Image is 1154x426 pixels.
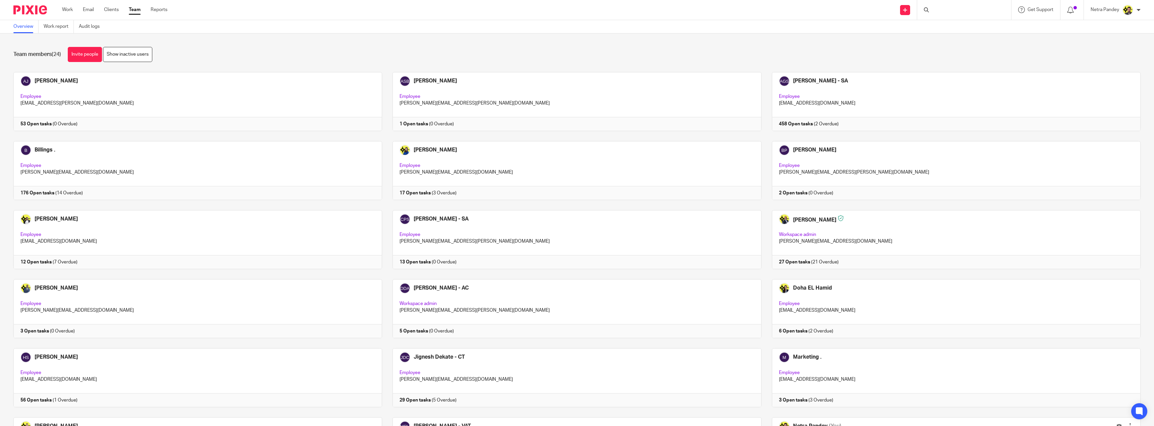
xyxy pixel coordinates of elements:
[1091,6,1119,13] p: Netra Pandey
[104,6,119,13] a: Clients
[62,6,73,13] a: Work
[83,6,94,13] a: Email
[52,52,61,57] span: (24)
[44,20,74,33] a: Work report
[151,6,167,13] a: Reports
[13,51,61,58] h1: Team members
[13,5,47,14] img: Pixie
[68,47,102,62] a: Invite people
[103,47,152,62] a: Show inactive users
[13,20,39,33] a: Overview
[1028,7,1053,12] span: Get Support
[129,6,141,13] a: Team
[79,20,105,33] a: Audit logs
[1122,5,1133,15] img: Netra-New-Starbridge-Yellow.jpg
